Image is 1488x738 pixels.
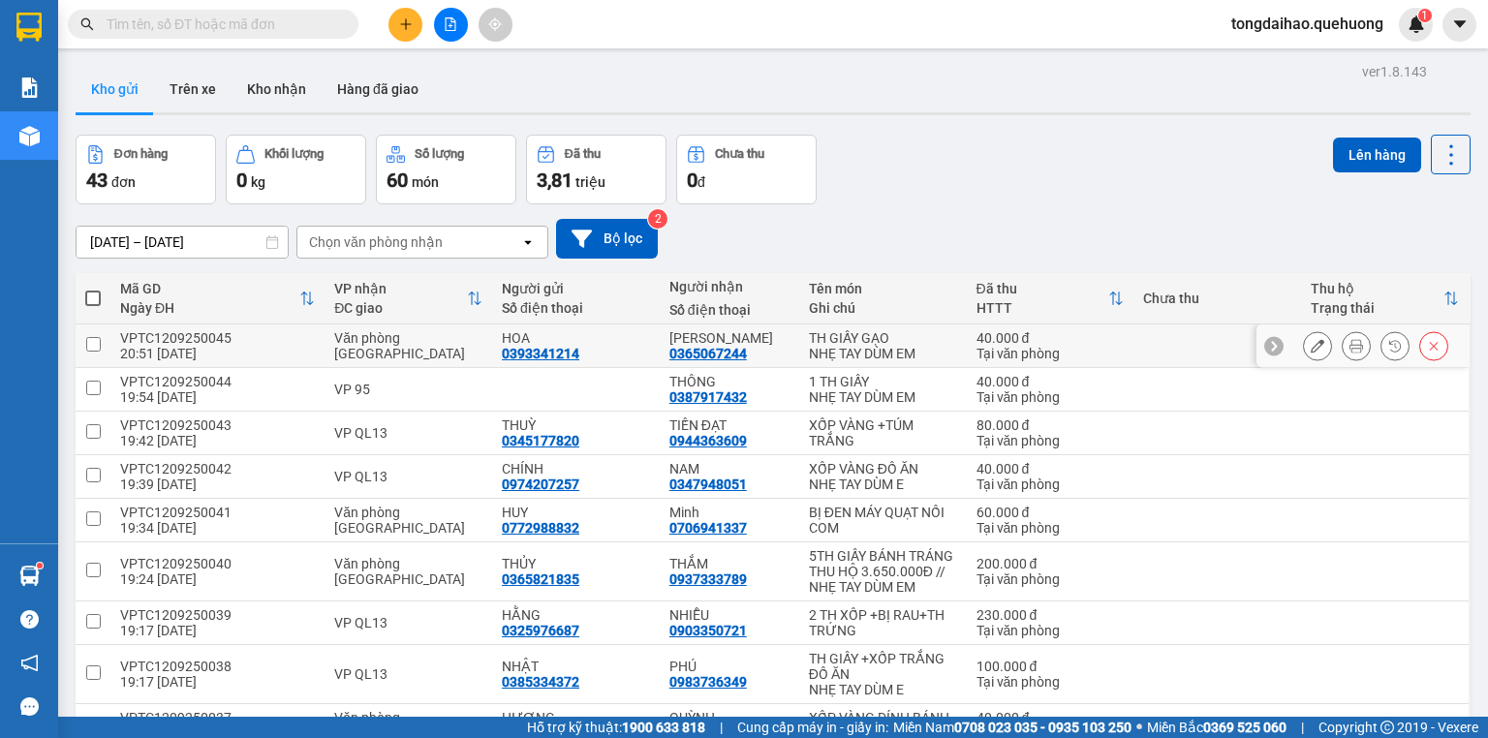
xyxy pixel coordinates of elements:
img: icon-new-feature [1408,15,1425,33]
div: Số lượng [415,147,464,161]
div: THÔNG [669,374,790,389]
div: XỐP VÀNG ĐỒ ĂN [809,461,957,477]
div: Người gửi [502,281,650,296]
div: 5TH GIẤY BÁNH TRÁNG [809,548,957,564]
div: 0385334372 [502,674,579,690]
div: HUY [502,505,650,520]
div: 100.000 đ [976,659,1125,674]
div: 40.000 đ [976,330,1125,346]
div: HOA [502,330,650,346]
div: VPTC1209250042 [120,461,315,477]
th: Toggle SortBy [325,273,492,324]
div: Mã GD [120,281,299,296]
button: file-add [434,8,468,42]
span: 0 [236,169,247,192]
span: notification [20,654,39,672]
div: VP QL13 [334,666,482,682]
span: đ [697,174,705,190]
div: 0365821835 [502,571,579,587]
div: NAM [669,461,790,477]
div: VP QL13 [334,425,482,441]
div: 19:39 [DATE] [120,477,315,492]
div: Chưa thu [1143,291,1291,306]
span: Hỗ trợ kỹ thuật: [527,717,705,738]
button: caret-down [1442,8,1476,42]
span: caret-down [1451,15,1469,33]
img: logo-vxr [16,13,42,42]
div: VPTC1209250041 [120,505,315,520]
div: Đơn hàng [114,147,168,161]
button: Kho gửi [76,66,154,112]
button: Chưa thu0đ [676,135,817,204]
button: Lên hàng [1333,138,1421,172]
div: 0772988832 [502,520,579,536]
div: 0325976687 [502,623,579,638]
span: | [720,717,723,738]
div: 19:34 [DATE] [120,520,315,536]
div: 40.000 đ [976,461,1125,477]
div: Trạng thái [1311,300,1443,316]
div: THUỲ [502,417,650,433]
div: Ngày ĐH [120,300,299,316]
div: XỐP VÀNG +TÚM TRẮNG [809,417,957,448]
span: aim [488,17,502,31]
div: 0903350721 [669,623,747,638]
span: copyright [1380,721,1394,734]
span: Miền Nam [893,717,1131,738]
div: NHẸ TAY DÙM E [809,682,957,697]
div: 0706941337 [669,520,747,536]
div: 20:51 [DATE] [120,346,315,361]
button: Hàng đã giao [322,66,434,112]
sup: 1 [1418,9,1432,22]
div: Văn phòng [GEOGRAPHIC_DATA] [334,330,482,361]
div: TH GIẤY GẠO [809,330,957,346]
div: Số điện thoại [502,300,650,316]
sup: 1 [37,563,43,569]
div: PHÚ [669,659,790,674]
div: HẰNG [502,607,650,623]
div: VPTC1209250037 [120,710,315,725]
div: Ghi chú [809,300,957,316]
button: Trên xe [154,66,232,112]
div: NHẬT [502,659,650,674]
div: Số điện thoại [669,302,790,318]
span: triệu [575,174,605,190]
sup: 2 [648,209,667,229]
div: Tại văn phòng [976,477,1125,492]
div: 1 TH GIẤY [809,374,957,389]
span: 0 [687,169,697,192]
div: 0944363609 [669,433,747,448]
strong: 0369 525 060 [1203,720,1286,735]
img: warehouse-icon [19,566,40,586]
span: Miền Bắc [1147,717,1286,738]
button: plus [388,8,422,42]
div: Tại văn phòng [976,520,1125,536]
div: 0983736349 [669,674,747,690]
div: NHẸ TAY DÙM EM [809,346,957,361]
span: message [20,697,39,716]
button: Bộ lọc [556,219,658,259]
div: 0937333789 [669,571,747,587]
span: kg [251,174,265,190]
div: HƯƠNG [502,710,650,725]
span: Cung cấp máy in - giấy in: [737,717,888,738]
strong: 0708 023 035 - 0935 103 250 [954,720,1131,735]
div: Tại văn phòng [976,433,1125,448]
div: Người nhận [669,279,790,294]
div: Văn phòng [GEOGRAPHIC_DATA] [334,556,482,587]
div: Tại văn phòng [976,571,1125,587]
div: Tại văn phòng [976,346,1125,361]
div: 2 TH XỐP +BỊ RAU+TH TRỨNG [809,607,957,638]
span: plus [399,17,413,31]
span: tongdaihao.quehuong [1216,12,1399,36]
div: VP QL13 [334,469,482,484]
span: 1 [1421,9,1428,22]
div: 0345177820 [502,433,579,448]
div: 19:42 [DATE] [120,433,315,448]
div: 230.000 đ [976,607,1125,623]
div: VP 95 [334,382,482,397]
div: NHẸ TAY DÙM E [809,477,957,492]
div: Tên món [809,281,957,296]
div: CHÍNH [502,461,650,477]
span: đơn [111,174,136,190]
